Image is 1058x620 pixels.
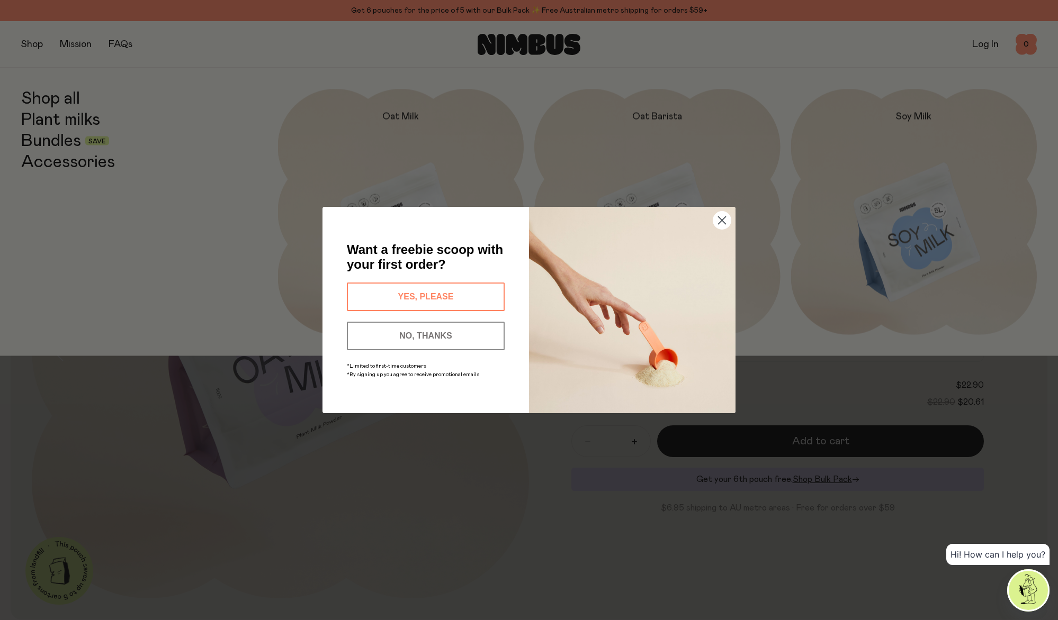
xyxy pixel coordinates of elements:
[713,211,731,230] button: Close dialog
[347,282,505,311] button: YES, PLEASE
[946,544,1050,565] div: Hi! How can I help you?
[347,322,505,350] button: NO, THANKS
[1009,571,1048,610] img: agent
[347,242,503,271] span: Want a freebie scoop with your first order?
[347,363,426,369] span: *Limited to first-time customers
[529,207,736,413] img: c0d45117-8e62-4a02-9742-374a5db49d45.jpeg
[347,372,479,377] span: *By signing up you agree to receive promotional emails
